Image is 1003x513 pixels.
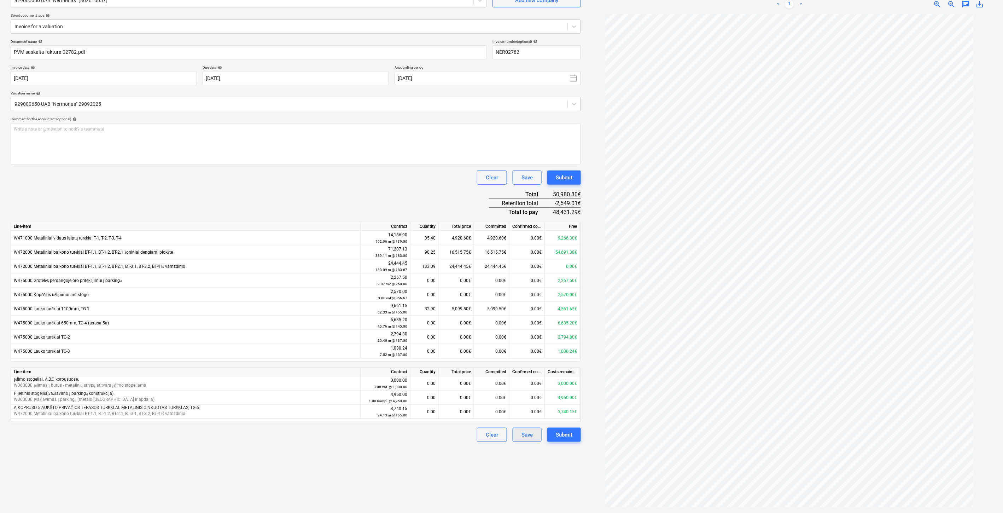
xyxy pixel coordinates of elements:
[395,71,581,85] button: [DATE]
[477,428,507,442] button: Clear
[509,231,545,245] div: 0.00€
[14,405,200,410] span: A KOPRUSO 5 AUKŠTO PRIVAČIOS TERASOS TURĖKLAI. METALINIS CINKUOTAS TURĖKLAS, TG-5.
[14,391,115,396] span: Plieninis stogelis(įvažiavimo į parkingą konstrukcija).
[439,368,474,376] div: Total price
[11,91,581,96] div: Valuation name
[509,302,545,316] div: 0.00€
[410,259,439,273] div: 133.09
[486,173,498,182] div: Clear
[14,383,146,388] span: W360000 Įėjimas į butus - metalinių strypų atitvara įėjimo stogeliams
[364,288,407,301] div: 2,570.00
[364,391,407,404] div: 4,950.00
[492,39,581,44] div: Invoice number (optional)
[361,222,410,231] div: Contract
[378,310,407,314] small: 62.33 m @ 155.00
[486,430,498,439] div: Clear
[410,368,439,376] div: Quantity
[509,405,545,419] div: 0.00€
[547,171,581,185] button: Submit
[374,385,407,389] small: 3.00 Vnt. @ 1,000.00
[11,222,361,231] div: Line-item
[378,339,407,342] small: 20.40 m @ 137.00
[545,273,580,288] div: 2,267.50€
[549,208,581,216] div: 48,431.29€
[364,331,407,344] div: 2,794.80
[410,288,439,302] div: 0.00
[11,45,487,59] input: Document name
[549,190,581,199] div: 50,980.30€
[509,288,545,302] div: 0.00€
[364,260,407,273] div: 24,444.45
[545,259,580,273] div: 0.00€
[439,288,474,302] div: 0.00€
[375,254,407,258] small: 389.11 m @ 183.00
[439,231,474,245] div: 4,920.60€
[14,292,89,297] span: W475000 Kopėčios užlipimui ant stogo
[489,199,549,208] div: Retention total
[521,173,533,182] div: Save
[364,302,407,316] div: 9,661.15
[474,391,509,405] div: 0.00€
[474,405,509,419] div: 0.00€
[556,173,572,182] div: Submit
[439,273,474,288] div: 0.00€
[545,288,580,302] div: 2,570.00€
[375,268,407,272] small: 133.09 m @ 183.67
[14,278,122,283] span: W475000 Grotelės perdangoje oro pritekėjimui į parkingą
[474,316,509,330] div: 0.00€
[364,246,407,259] div: 71,207.13
[545,405,580,419] div: 3,740.15€
[439,302,474,316] div: 5,099.50€
[509,245,545,259] div: 0.00€
[203,71,389,85] input: Due date not specified
[968,479,1003,513] iframe: Chat Widget
[410,330,439,344] div: 0.00
[474,376,509,391] div: 0.00€
[474,231,509,245] div: 4,920.60€
[410,245,439,259] div: 90.25
[410,391,439,405] div: 0.00
[364,405,407,419] div: 3,740.15
[474,330,509,344] div: 0.00€
[410,376,439,391] div: 0.00
[410,316,439,330] div: 0.00
[474,259,509,273] div: 24,444.45€
[509,391,545,405] div: 0.00€
[509,376,545,391] div: 0.00€
[14,335,70,340] span: W475000 Lauko turėklai TG-2
[492,45,581,59] input: Invoice number
[14,250,173,255] span: W472000 Metaliniai balkono turėklai BT-1.1, BT-1.2, BT-2.1 šoniniai dengiami plokšte
[474,245,509,259] div: 16,515.75€
[364,317,407,330] div: 6,635.20
[439,376,474,391] div: 0.00€
[545,376,580,391] div: 3,000.00€
[380,353,407,357] small: 7.52 m @ 137.00
[545,231,580,245] div: 9,266.30€
[439,405,474,419] div: 0.00€
[14,236,122,241] span: W471000 Metaliniai vidaus laiptų turėklai T-1, T-2, T-3, T-4
[14,377,79,382] span: Įėjimo stogeliai. A,B,C korpusuose.
[474,273,509,288] div: 0.00€
[14,411,185,416] span: W472000 Metaliniai balkono turėklai BT-1.1, BT-1.2, BT-2.1, BT-3.1, BT-3.2, BT-4 iš vamzdinio
[474,368,509,376] div: Committed
[364,345,407,358] div: 1,030.24
[556,430,572,439] div: Submit
[439,391,474,405] div: 0.00€
[375,240,407,243] small: 102.06 m @ 139.00
[439,316,474,330] div: 0.00€
[489,208,549,216] div: Total to pay
[509,222,545,231] div: Confirmed costs
[545,368,580,376] div: Costs remaining
[545,222,580,231] div: Free
[11,71,197,85] input: Invoice date not specified
[509,368,545,376] div: Confirmed costs
[509,344,545,358] div: 0.00€
[509,330,545,344] div: 0.00€
[364,377,407,390] div: 3,000.00
[29,65,35,70] span: help
[410,302,439,316] div: 32.90
[203,65,389,70] div: Due date
[14,264,185,269] span: W472000 Metaliniai balkono turėklai BT-1.1, BT-1.2, BT-2.1, BT-3.1, BT-3.2, BT-4 iš vamzdinio
[361,368,410,376] div: Contract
